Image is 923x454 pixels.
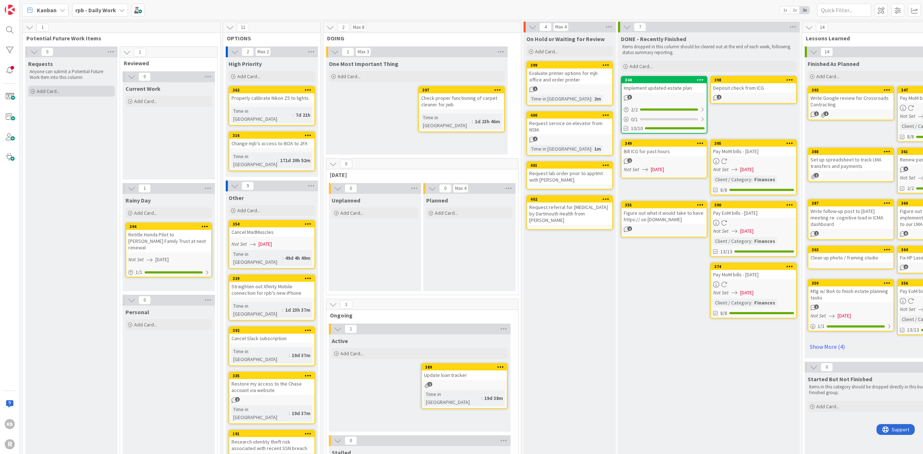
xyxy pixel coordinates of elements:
span: : [282,306,283,314]
span: : [289,409,290,417]
span: Add Card... [337,73,361,80]
a: 397Check proper functioning of carpet cleaner for jwbTime in [GEOGRAPHIC_DATA]:1d 23h 46m [418,86,505,132]
div: 393 [808,87,893,93]
div: 0/1 [622,115,707,124]
span: 2x [790,6,800,14]
span: Add Card... [237,207,260,214]
a: 387Write follow-up post to [DATE] meeting re: cognitive load in ICMA dashboard [808,199,894,240]
div: Max 8 [353,26,364,29]
div: Time in [GEOGRAPHIC_DATA] [529,145,591,153]
span: Add Card... [630,63,653,70]
span: DONE - Recently Finished [621,35,686,43]
div: 339Straighten out Xfinity Mobile connection for rpb's new iPhone [229,275,314,298]
div: 363 [812,247,893,252]
a: 335Restore my access to the Chase account via websiteTime in [GEOGRAPHIC_DATA]:19d 37m [229,372,315,424]
div: 344 [625,77,707,83]
span: 8/8 [720,186,727,194]
span: 0 [340,160,352,168]
i: Not Set [811,312,826,319]
span: 6 [904,166,908,171]
div: Time in [GEOGRAPHIC_DATA] [424,390,481,406]
div: 387Write follow-up post to [DATE] meeting re: cognitive load in ICMA dashboard [808,200,893,229]
input: Quick Filter... [817,4,871,17]
div: 191 [233,431,314,436]
a: 393Write Google review for Crossroads Contracting [808,86,894,120]
div: 354 [233,222,314,227]
div: 400Request service on elevator from NSM. [527,112,612,134]
div: 397 [422,88,504,93]
div: 1d 23h 37m [283,306,312,314]
span: One Most Important Thing [329,60,398,67]
a: 349Bill ICG for past hoursNot Set[DATE] [621,139,707,178]
span: 0 / 1 [631,116,638,123]
div: 399 [530,63,612,68]
i: Not Set [900,306,915,312]
div: 400 [527,112,612,119]
div: Finances [752,175,777,183]
span: 1 [533,137,538,141]
div: Set up spreadsheet to track LMA transfers and payments [808,155,893,171]
i: Not Set [713,228,729,234]
div: 402Request referral for [MEDICAL_DATA] by Dartmouth Health from [PERSON_NAME] [527,196,612,225]
span: DOING [327,35,512,42]
div: 388 [808,148,893,155]
span: 7 [634,23,646,31]
span: 0 [345,184,357,193]
span: 8/8 [720,310,727,317]
a: 363Clean up photo / framing studio [808,246,894,269]
div: 359Mtg w/ BoA to finish estate planning tasks [808,280,893,302]
span: 14 [816,23,828,32]
div: 393 [812,88,893,93]
span: Add Card... [237,73,260,80]
div: 359 [812,281,893,286]
img: Visit kanbanzone.com [5,5,15,15]
div: Client / Category [713,299,751,307]
div: 19d 37m [290,351,312,359]
div: 395Pay MoM bills - [DATE] [711,140,796,156]
span: Add Card... [134,98,157,104]
div: 390 [711,202,796,208]
div: Time in [GEOGRAPHIC_DATA] [231,405,289,421]
span: Add Card... [340,210,363,216]
span: Rainy Day [125,197,151,204]
div: 397Check proper functioning of carpet cleaner for jwb [419,87,504,109]
div: 394 [129,224,211,229]
div: 392Cancel Slack subscription [229,327,314,343]
span: 1 [342,48,354,56]
span: 1 [138,184,151,193]
div: Max 2 [257,50,269,54]
a: 400Request service on elevator from NSM.Time in [GEOGRAPHIC_DATA]:1m [526,111,613,156]
span: Reviewed [124,59,208,67]
div: Pay EoM bills - [DATE] [711,208,796,218]
span: Kanban [37,6,57,14]
div: 401Request lab order prior to apptmt with [PERSON_NAME]. [527,162,612,184]
span: 4 [539,23,552,31]
div: 1/1 [126,268,211,277]
div: R [5,439,15,449]
span: [DATE] [155,256,169,263]
div: 389 [425,365,507,370]
span: 14 [821,48,833,56]
b: rpb - Daily Work [75,6,116,14]
a: 359Mtg w/ BoA to finish estate planning tasksNot Set[DATE]1/1 [808,279,894,331]
div: 390 [714,202,796,208]
div: Client / Category [713,237,751,245]
i: Not Set [900,174,915,181]
div: 191Research identity theft risk associated with recent SSN breach [229,431,314,453]
div: 387 [812,201,893,206]
span: : [591,95,592,103]
div: Time in [GEOGRAPHIC_DATA] [231,250,282,266]
a: 398Deposit check from ICG [710,76,797,104]
span: 8 [904,231,908,236]
div: 355 [622,202,707,208]
span: OPTIONS [227,35,312,42]
div: Write follow-up post to [DATE] meeting re: cognitive load in ICMA dashboard [808,206,893,229]
div: Figure out what it would take to have https:// on [DOMAIN_NAME] [622,208,707,224]
div: Time in [GEOGRAPHIC_DATA] [231,152,277,168]
span: 13/13 [907,326,919,334]
div: Straighten out Xfinity Mobile connection for rpb's new iPhone [229,282,314,298]
span: 3 [627,95,632,99]
div: 349Bill ICG for past hours [622,140,707,156]
span: Current Work [125,85,160,92]
div: 316 [233,133,314,138]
